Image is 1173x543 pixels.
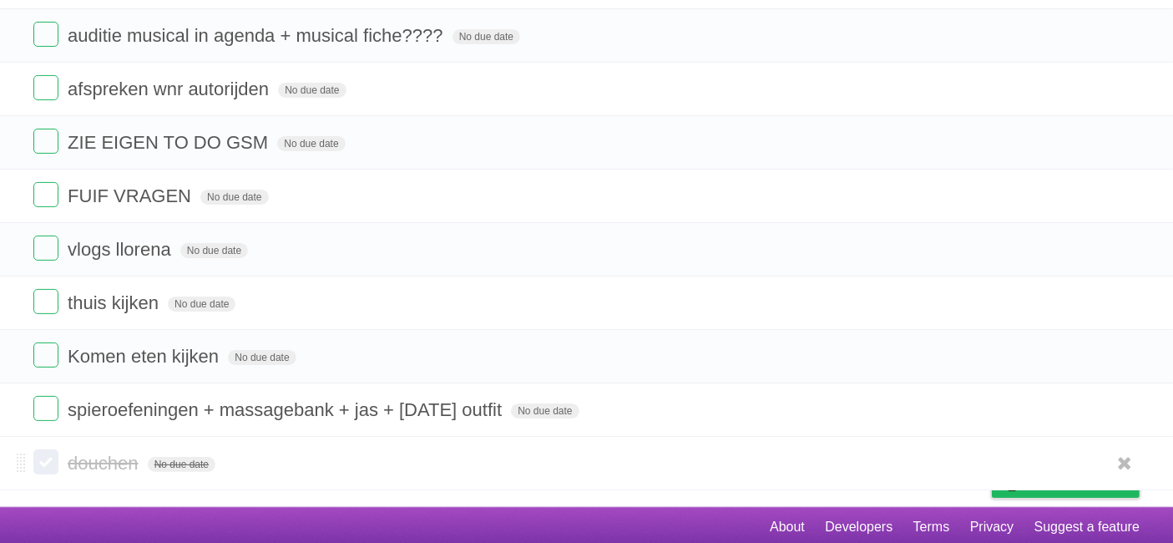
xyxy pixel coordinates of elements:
label: Done [33,396,58,421]
a: Privacy [970,511,1014,543]
label: Done [33,289,58,314]
label: Done [33,129,58,154]
span: No due date [453,29,520,44]
span: Komen eten kijken [68,346,223,367]
span: auditie musical in agenda + musical fiche???? [68,25,447,46]
span: spieroefeningen + massagebank + jas + [DATE] outfit [68,399,506,420]
span: No due date [168,297,235,312]
span: No due date [200,190,268,205]
span: Buy me a coffee [1027,468,1131,497]
a: Terms [913,511,950,543]
label: Done [33,75,58,100]
span: vlogs llorena [68,239,175,260]
span: No due date [277,136,345,151]
a: About [770,511,805,543]
label: Done [33,182,58,207]
span: afspreken wnr autorijden [68,79,273,99]
a: Suggest a feature [1034,511,1140,543]
span: No due date [180,243,248,258]
span: douchen [68,453,142,474]
span: No due date [278,83,346,98]
label: Done [33,449,58,474]
label: Done [33,236,58,261]
span: thuis kijken [68,292,163,313]
label: Done [33,343,58,368]
span: FUIF VRAGEN [68,185,195,206]
span: No due date [228,350,296,365]
span: ZIE EIGEN TO DO GSM [68,132,272,153]
span: No due date [511,403,579,419]
label: Done [33,22,58,47]
a: Developers [825,511,892,543]
span: No due date [148,457,215,472]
